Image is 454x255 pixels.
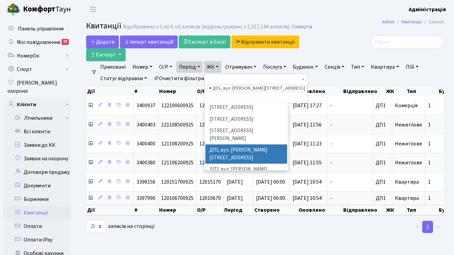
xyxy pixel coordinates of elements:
th: О/Р [196,205,224,215]
span: 3400380 [136,159,155,166]
a: Експорт в Excel [179,36,230,48]
li: [STREET_ADDRESS][PERSON_NAME] [205,125,287,144]
th: Відправлено [343,205,386,215]
span: - [330,122,370,127]
li: ДП2, вул. [PERSON_NAME][STREET_ADDRESS] [205,164,287,183]
span: [DATE] [227,194,243,202]
th: Номер [158,205,196,215]
span: Нежитлове [395,159,422,166]
span: Таун [23,4,71,15]
li: [STREET_ADDRESS] [205,114,287,125]
a: Секція [322,61,347,73]
span: ДП1 [376,195,389,201]
span: 3397990 [136,194,155,202]
a: ЖК [204,61,221,73]
a: НомерОк [3,49,71,63]
span: - [330,179,370,185]
span: 1 [428,121,431,129]
a: 1 [422,221,433,233]
a: Заявки до КК [3,138,71,152]
span: - [330,103,370,108]
span: 1 [428,178,431,186]
th: Дії [86,87,134,96]
a: Номер [130,61,155,73]
a: Квартира [368,61,402,73]
span: 3398156 [136,178,155,186]
span: [DATE] [227,178,243,186]
a: Будинок [290,61,320,73]
th: ЖК [385,87,406,96]
button: Переключити навігацію [84,4,101,15]
th: Оновлено [298,87,343,96]
a: Адміністрація [409,5,446,14]
span: Додати [91,38,115,46]
span: 12015170 [199,178,221,186]
span: 12010670 [199,194,221,202]
span: Квартира [395,194,419,202]
a: Період [176,61,203,73]
a: Квитанції [3,206,71,219]
span: 120151700925 [161,178,194,186]
th: Відправлено [343,87,386,96]
span: Панель управління [18,25,64,32]
a: Спорт [3,63,71,76]
a: Мої повідомлення77 [3,36,71,49]
span: [DATE] 17:27 [293,102,322,109]
th: Тип [406,87,438,96]
th: Створено [254,205,298,215]
a: Оплати iPay [3,233,71,247]
b: Адміністрація [409,6,446,13]
span: Видалити всі елементи [302,76,304,83]
span: 12110820 [199,140,221,147]
th: Дії [86,205,134,215]
a: Документи [3,179,71,192]
a: О/Р [156,61,175,73]
a: Приховані [98,61,128,73]
a: Оплати [3,219,71,233]
a: Admin [382,18,395,25]
button: Експорт [86,48,126,61]
th: Період [224,205,254,215]
span: Мої повідомлення [17,39,60,46]
span: ДП1 [376,160,389,165]
span: 1 [428,194,431,202]
span: ДП1 [376,122,389,127]
a: Статус відправки [98,73,150,84]
nav: breadcrumb [372,15,454,29]
b: Комфорт [23,4,55,15]
span: ДП1 [376,103,389,108]
a: [PERSON_NAME] охорона [3,76,71,98]
a: Отримувач [223,61,259,73]
a: Послуга [260,61,289,73]
th: # [134,87,158,96]
span: × [209,85,211,92]
span: [DATE] 11:56 [293,121,322,129]
span: Комерція [395,102,418,109]
th: О/Р [196,87,224,96]
span: - [330,141,370,146]
span: Квитанції [86,20,121,32]
li: Список [422,18,444,26]
span: Квартира [395,178,419,186]
span: Нежитлове [395,140,422,147]
a: Скинути [292,24,312,30]
a: Клієнти [3,98,71,111]
a: Тип [348,61,367,73]
span: 12210060 [199,102,221,109]
span: 12110850 [199,121,221,129]
th: Оновлено [298,205,343,215]
label: записів на сторінці [86,220,154,233]
th: # [134,205,158,215]
a: Відправити квитанції [231,36,299,48]
th: ЖК [385,205,406,215]
th: Номер [158,87,196,96]
a: Панель управління [3,22,71,36]
span: 3400937 [136,102,155,109]
a: Квитанції [402,18,422,25]
a: Додати [86,36,119,48]
th: Тип [406,205,438,215]
a: Заявки на охорону [3,152,71,165]
span: 121108500925 [161,121,194,129]
a: Лічильники [8,111,71,125]
span: - [330,160,370,165]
